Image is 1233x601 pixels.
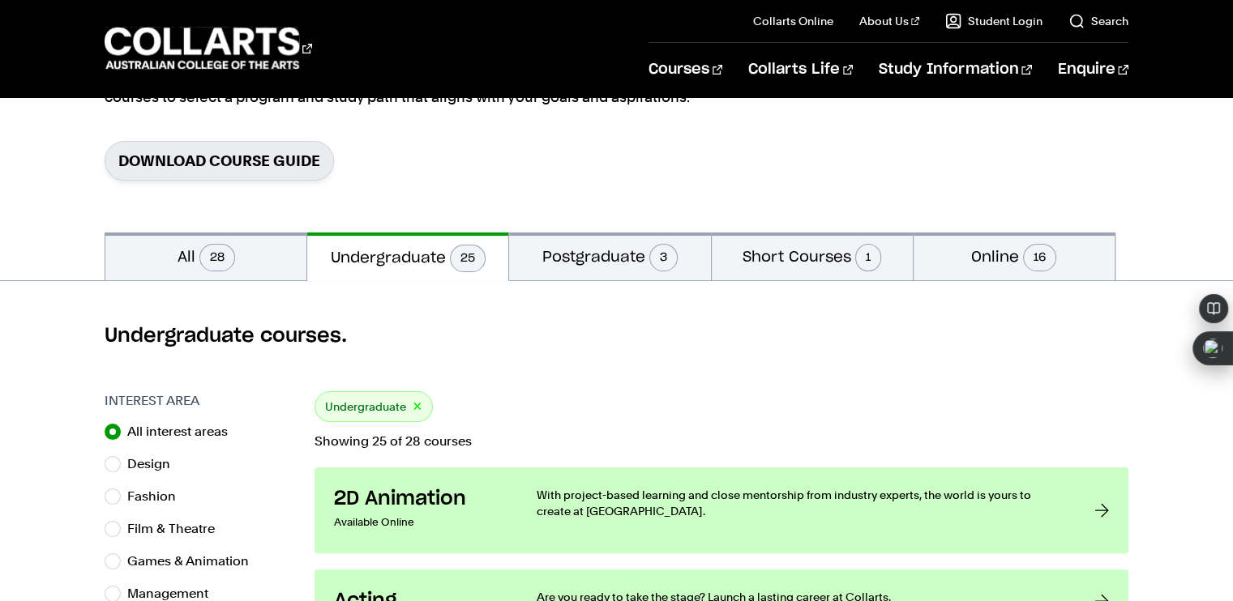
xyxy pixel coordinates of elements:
button: × [413,398,422,416]
a: Student Login [945,13,1042,29]
div: Go to homepage [105,25,312,71]
p: Showing 25 of 28 courses [315,435,1128,448]
a: Download Course Guide [105,141,334,181]
label: All interest areas [127,420,241,443]
a: Study Information [879,43,1031,96]
a: Collarts Life [748,43,853,96]
button: All28 [105,232,306,280]
h2: Undergraduate courses. [105,323,1128,349]
button: Online16 [914,232,1115,280]
a: Enquire [1058,43,1128,96]
span: 3 [649,244,678,271]
a: 2D Animation Available Online With project-based learning and close mentorship from industry expe... [315,467,1128,553]
h3: Interest Area [105,391,298,411]
label: Games & Animation [127,550,262,573]
label: Film & Theatre [127,518,228,540]
span: 1 [855,244,881,271]
a: Courses [649,43,722,96]
label: Design [127,453,183,475]
span: 25 [450,245,486,272]
p: Available Online [334,511,504,534]
span: 28 [199,244,235,271]
div: Undergraduate [315,391,433,422]
button: Undergraduate25 [307,232,508,281]
span: 16 [1023,244,1056,271]
a: Search [1068,13,1128,29]
a: About Us [859,13,919,29]
p: With project-based learning and close mentorship from industry experts, the world is yours to cre... [537,487,1061,519]
label: Fashion [127,485,189,508]
a: Collarts Online [753,13,833,29]
button: Short Courses1 [712,232,913,280]
button: Postgraduate3 [509,232,710,280]
h3: 2D Animation [334,487,504,511]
